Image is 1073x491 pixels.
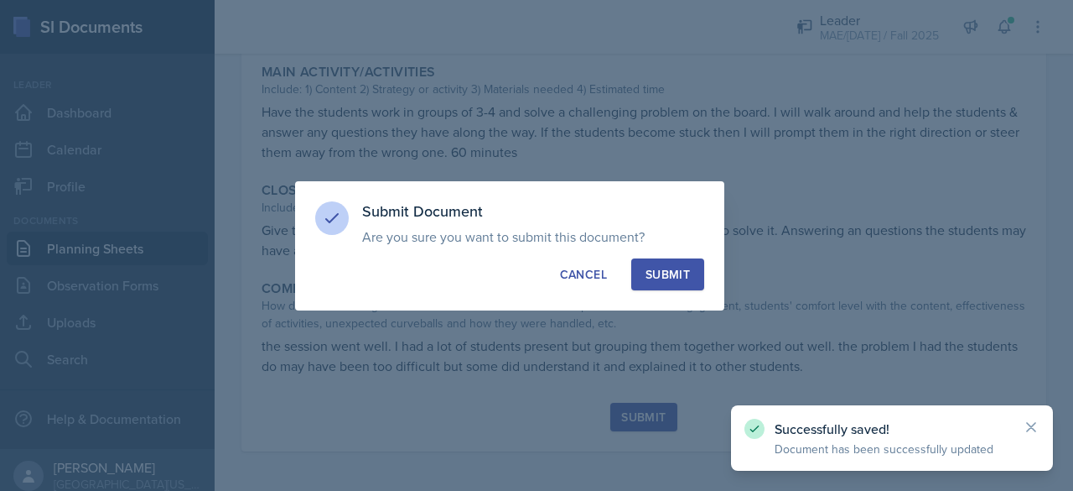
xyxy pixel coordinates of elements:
[775,441,1009,457] p: Document has been successfully updated
[362,201,704,222] h3: Submit Document
[775,420,1009,437] p: Successfully saved!
[546,259,621,290] button: Cancel
[560,266,607,283] div: Cancel
[362,228,704,245] p: Are you sure you want to submit this document?
[645,266,690,283] div: Submit
[631,259,704,290] button: Submit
